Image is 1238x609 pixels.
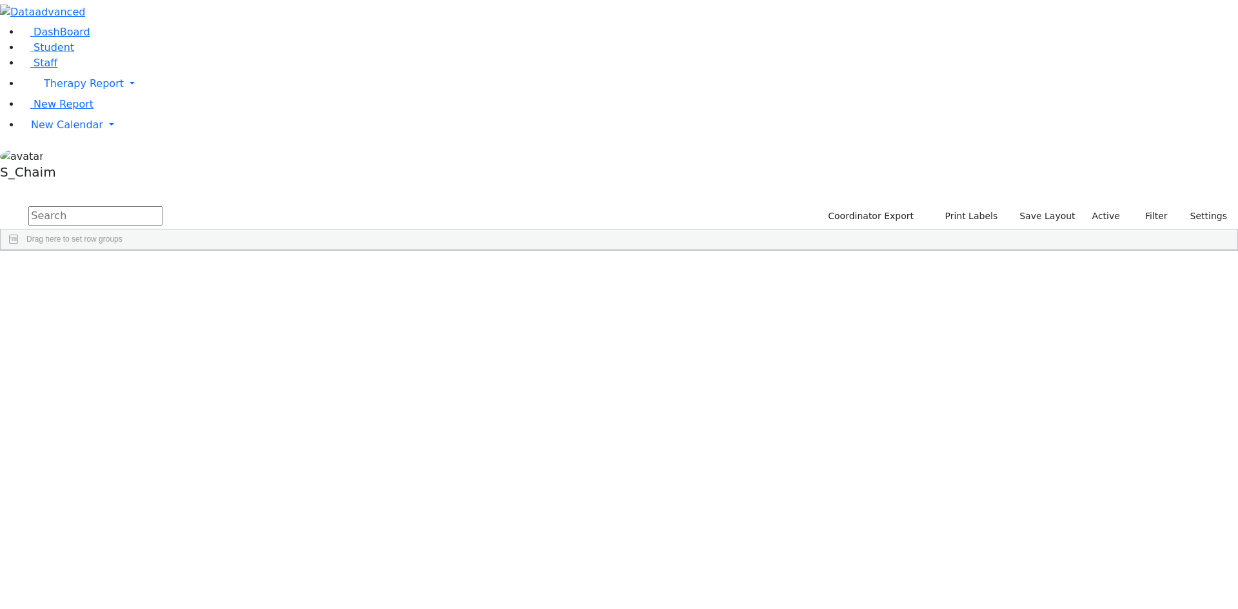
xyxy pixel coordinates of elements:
button: Coordinator Export [820,206,919,226]
a: Student [21,41,74,53]
button: Filter [1128,206,1174,226]
input: Search [28,206,162,226]
span: New Report [34,98,93,110]
a: Therapy Report [21,71,1238,97]
button: Save Layout [1014,206,1081,226]
span: New Calendar [31,119,103,131]
a: New Calendar [21,112,1238,138]
span: Student [34,41,74,53]
span: DashBoard [34,26,90,38]
button: Print Labels [930,206,1003,226]
span: Therapy Report [44,77,124,90]
span: Staff [34,57,57,69]
a: New Report [21,98,93,110]
button: Settings [1174,206,1233,226]
span: Drag here to set row groups [26,235,123,244]
label: Active [1086,206,1126,226]
a: DashBoard [21,26,90,38]
a: Staff [21,57,57,69]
